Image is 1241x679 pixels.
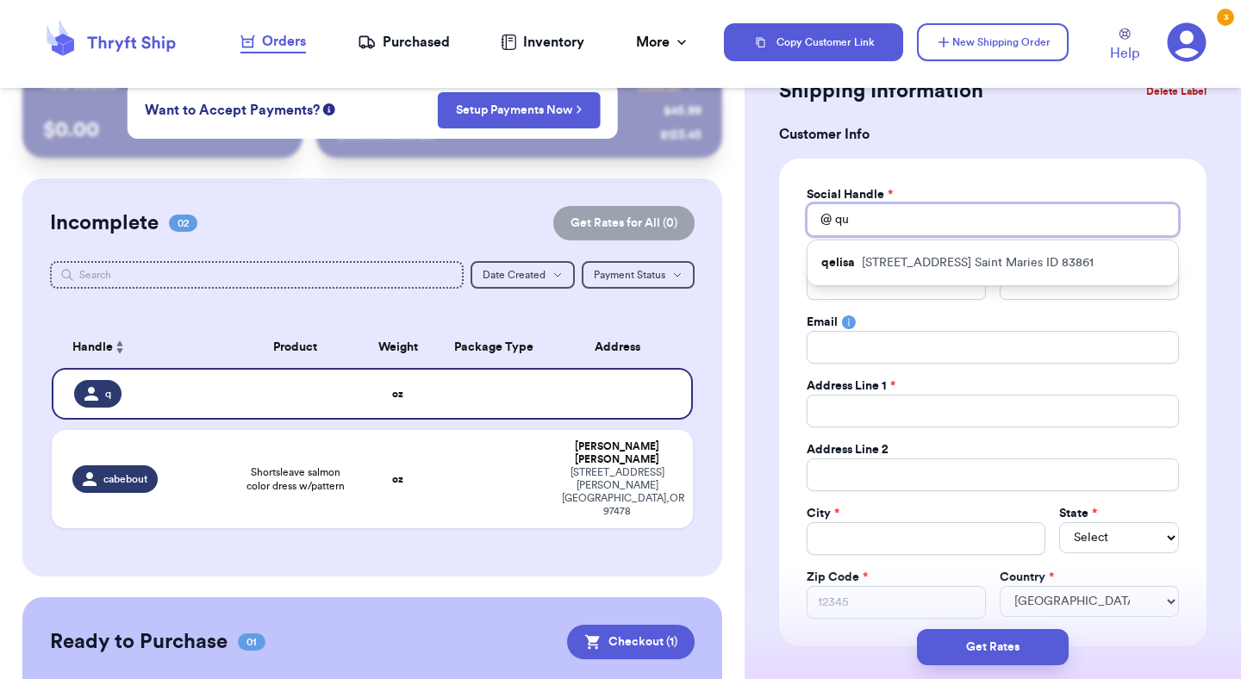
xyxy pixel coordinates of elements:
h2: Ready to Purchase [50,628,228,656]
p: qelisa [821,254,855,271]
button: Get Rates [917,629,1069,665]
input: 12345 [807,586,986,619]
p: [STREET_ADDRESS] Saint Maries ID 83861 [862,254,1094,271]
button: Get Rates for All (0) [553,206,695,240]
div: [STREET_ADDRESS][PERSON_NAME] [GEOGRAPHIC_DATA] , OR 97478 [562,466,672,518]
button: Copy Customer Link [724,23,903,61]
a: Purchased [358,32,450,53]
span: 02 [169,215,197,232]
label: Email [807,314,838,331]
label: Zip Code [807,569,868,586]
span: q [105,387,111,401]
button: Setup Payments Now [438,92,601,128]
div: Orders [240,31,306,52]
button: Delete Label [1139,72,1213,110]
span: cabebout [103,472,147,486]
a: Setup Payments Now [456,102,583,119]
label: Country [1000,569,1054,586]
span: 01 [238,633,265,651]
strong: oz [392,389,403,399]
p: $ 0.00 [43,116,282,144]
label: City [807,505,839,522]
th: Weight [359,327,436,368]
button: Payment Status [582,261,695,289]
span: Help [1110,43,1139,64]
th: Product [231,327,359,368]
button: Sort ascending [113,337,127,358]
a: Help [1110,28,1139,64]
strong: oz [392,474,403,484]
label: State [1059,505,1097,522]
h2: Incomplete [50,209,159,237]
span: Date Created [483,270,546,280]
div: More [636,32,690,53]
span: Shortsleave salmon color dress w/pattern [241,465,349,493]
h3: Customer Info [779,124,1207,145]
div: $ 45.99 [664,103,702,120]
label: Address Line 2 [807,441,889,458]
div: @ [807,203,832,236]
div: [PERSON_NAME] [PERSON_NAME] [562,440,672,466]
div: $ 123.45 [660,127,702,144]
a: 3 [1167,22,1207,62]
span: Want to Accept Payments? [145,100,320,121]
th: Address [552,327,693,368]
button: New Shipping Order [917,23,1069,61]
label: Address Line 1 [807,377,895,395]
button: Checkout (1) [567,625,695,659]
label: Social Handle [807,186,893,203]
th: Package Type [436,327,552,368]
h2: Shipping Information [779,78,983,105]
a: Inventory [501,32,584,53]
span: Payment Status [594,270,665,280]
div: 3 [1217,9,1234,26]
button: Date Created [471,261,575,289]
a: Orders [240,31,306,53]
span: Handle [72,339,113,357]
input: Search [50,261,464,289]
